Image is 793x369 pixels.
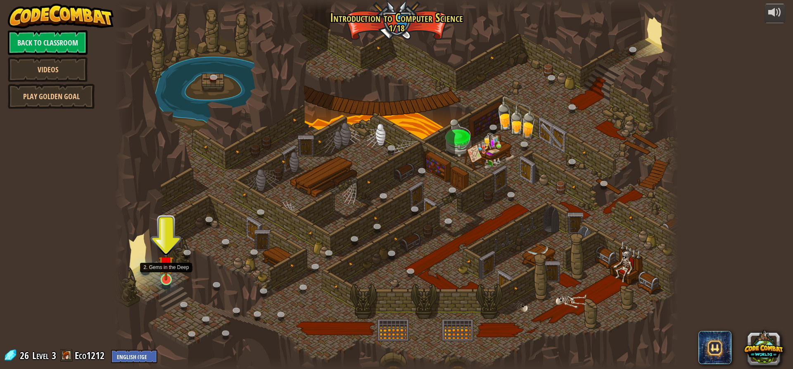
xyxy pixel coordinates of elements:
img: level-banner-unstarted.png [159,246,173,281]
button: Adjust volume [765,4,785,23]
span: 3 [52,349,56,362]
a: Back to Classroom [8,30,88,55]
img: CodeCombat - Learn how to code by playing a game [8,4,114,29]
a: Play Golden Goal [8,84,95,109]
span: Level [32,349,49,362]
span: 26 [20,349,31,362]
a: Eco1212 [75,349,107,362]
a: Videos [8,57,88,82]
